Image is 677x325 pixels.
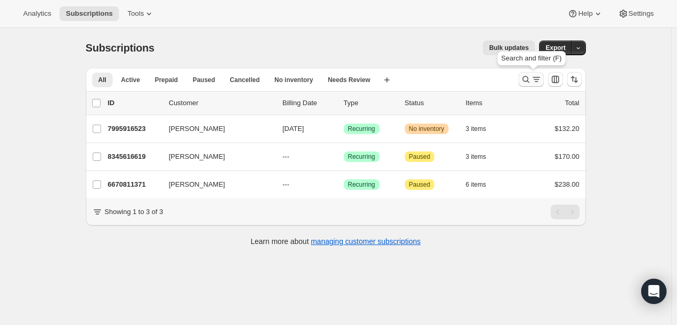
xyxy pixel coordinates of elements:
[539,40,572,55] button: Export
[409,125,444,133] span: No inventory
[348,125,375,133] span: Recurring
[169,124,225,134] span: [PERSON_NAME]
[283,125,304,133] span: [DATE]
[98,76,106,84] span: All
[193,76,215,84] span: Paused
[108,177,580,192] div: 6670811371[PERSON_NAME]---SuccessRecurringAttentionPaused6 items$238.00
[105,207,163,217] p: Showing 1 to 3 of 3
[86,42,155,54] span: Subscriptions
[59,6,119,21] button: Subscriptions
[108,124,161,134] p: 7995916523
[169,98,274,108] p: Customer
[548,72,563,87] button: Customize table column order and visibility
[108,179,161,190] p: 6670811371
[555,153,580,160] span: $170.00
[555,180,580,188] span: $238.00
[108,98,580,108] div: IDCustomerBilling DateTypeStatusItemsTotal
[629,9,654,18] span: Settings
[409,153,431,161] span: Paused
[121,6,161,21] button: Tools
[108,149,580,164] div: 8345616619[PERSON_NAME]---SuccessRecurringAttentionPaused3 items$170.00
[251,236,421,247] p: Learn more about
[274,76,313,84] span: No inventory
[409,180,431,189] span: Paused
[578,9,592,18] span: Help
[155,76,178,84] span: Prepaid
[466,98,519,108] div: Items
[348,153,375,161] span: Recurring
[565,98,579,108] p: Total
[466,153,486,161] span: 3 items
[348,180,375,189] span: Recurring
[519,72,544,87] button: Search and filter results
[283,98,335,108] p: Billing Date
[283,153,290,160] span: ---
[551,205,580,219] nav: Pagination
[121,76,140,84] span: Active
[23,9,51,18] span: Analytics
[311,237,421,246] a: managing customer subscriptions
[466,180,486,189] span: 6 items
[466,125,486,133] span: 3 items
[567,72,582,87] button: Sort the results
[489,44,529,52] span: Bulk updates
[545,44,565,52] span: Export
[555,125,580,133] span: $132.20
[163,176,268,193] button: [PERSON_NAME]
[163,120,268,137] button: [PERSON_NAME]
[483,40,535,55] button: Bulk updates
[561,6,609,21] button: Help
[163,148,268,165] button: [PERSON_NAME]
[108,151,161,162] p: 8345616619
[283,180,290,188] span: ---
[379,73,395,87] button: Create new view
[169,179,225,190] span: [PERSON_NAME]
[108,98,161,108] p: ID
[17,6,57,21] button: Analytics
[612,6,660,21] button: Settings
[66,9,113,18] span: Subscriptions
[127,9,144,18] span: Tools
[328,76,371,84] span: Needs Review
[641,279,666,304] div: Open Intercom Messenger
[466,149,498,164] button: 3 items
[466,121,498,136] button: 3 items
[230,76,260,84] span: Cancelled
[466,177,498,192] button: 6 items
[169,151,225,162] span: [PERSON_NAME]
[108,121,580,136] div: 7995916523[PERSON_NAME][DATE]SuccessRecurringWarningNo inventory3 items$132.20
[344,98,396,108] div: Type
[405,98,457,108] p: Status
